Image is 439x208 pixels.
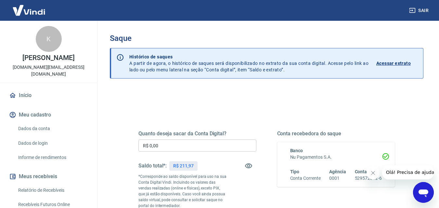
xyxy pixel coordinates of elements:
h6: Conta Corrente [290,175,321,182]
a: Informe de rendimentos [16,151,89,164]
span: Banco [290,148,303,153]
img: Vindi [8,0,50,20]
h5: Saldo total*: [138,163,167,169]
a: Dados de login [16,137,89,150]
a: Início [8,88,89,103]
h3: Saque [110,34,423,43]
p: [DOMAIN_NAME][EMAIL_ADDRESS][DOMAIN_NAME] [5,64,92,78]
span: Agência [329,169,346,174]
h6: 0001 [329,175,346,182]
span: Conta [355,169,367,174]
iframe: Botão para abrir a janela de mensagens [413,182,434,203]
div: K [36,26,62,52]
a: Dados da conta [16,122,89,135]
a: Acessar extrato [376,54,418,73]
a: Relatório de Recebíveis [16,184,89,197]
h5: Quanto deseja sacar da Conta Digital? [138,130,256,137]
span: Olá! Precisa de ajuda? [4,5,55,10]
h6: 529572312-6 [355,175,382,182]
p: Histórico de saques [129,54,368,60]
iframe: Mensagem da empresa [382,165,434,179]
h6: Nu Pagamentos S.A. [290,154,382,161]
h5: Conta recebedora do saque [277,130,395,137]
p: A partir de agora, o histórico de saques será disponibilizado no extrato da sua conta digital. Ac... [129,54,368,73]
p: Acessar extrato [376,60,411,67]
button: Sair [408,5,431,17]
p: R$ 211,97 [173,163,194,169]
iframe: Fechar mensagem [367,166,380,179]
button: Meus recebíveis [8,169,89,184]
span: Tipo [290,169,300,174]
button: Meu cadastro [8,108,89,122]
p: [PERSON_NAME] [22,55,74,61]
